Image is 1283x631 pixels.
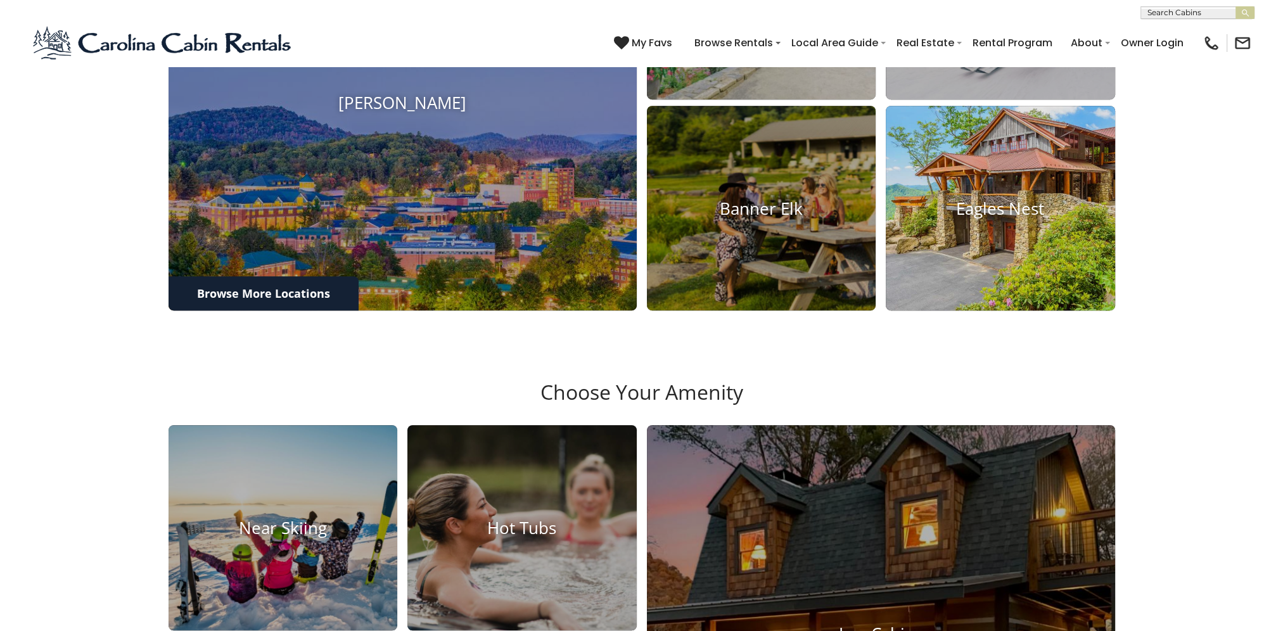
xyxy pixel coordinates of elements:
h3: Choose Your Amenity [167,380,1117,424]
a: Eagles Nest [886,106,1115,311]
span: My Favs [632,35,672,51]
a: My Favs [614,35,675,51]
a: Browse Rentals [688,32,779,54]
h4: Near Skiing [169,518,398,537]
h4: Eagles Nest [886,198,1115,218]
h4: Banner Elk [647,198,876,218]
a: About [1064,32,1109,54]
a: Rental Program [966,32,1059,54]
a: Local Area Guide [785,32,884,54]
a: Browse More Locations [169,276,359,310]
a: Banner Elk [647,106,876,311]
a: Hot Tubs [407,425,637,630]
a: Near Skiing [169,425,398,630]
h4: [PERSON_NAME] [169,92,637,112]
img: phone-regular-black.png [1203,34,1220,52]
img: Blue-2.png [32,24,295,62]
a: Owner Login [1114,32,1190,54]
h4: Hot Tubs [407,518,637,537]
img: mail-regular-black.png [1234,34,1251,52]
a: Real Estate [890,32,961,54]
